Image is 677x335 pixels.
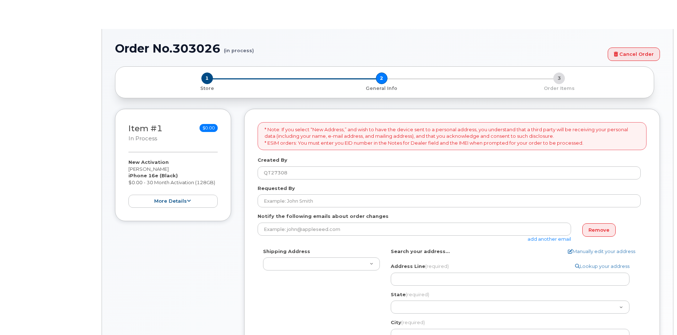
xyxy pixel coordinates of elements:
[582,223,616,237] a: Remove
[128,173,178,178] strong: iPhone 16e (Black)
[124,85,290,92] p: Store
[401,319,425,325] span: (required)
[200,124,218,132] span: $0.00
[128,159,169,165] strong: New Activation
[224,42,254,53] small: (in process)
[528,236,571,242] a: add another email
[258,194,641,207] input: Example: John Smith
[258,185,295,192] label: Requested By
[391,291,429,298] label: State
[608,47,660,61] a: Cancel Order
[425,263,449,269] span: (required)
[391,319,425,326] label: City
[201,73,213,84] span: 1
[258,213,389,220] label: Notify the following emails about order changes
[575,263,629,270] a: Lookup your address
[121,84,293,92] a: 1 Store
[391,263,449,270] label: Address Line
[128,124,163,142] h3: Item #1
[258,223,571,236] input: Example: john@appleseed.com
[568,248,635,255] a: Manually edit your address
[406,291,429,297] span: (required)
[128,135,157,142] small: in process
[115,42,604,55] h1: Order No.303026
[128,195,218,208] button: more details
[391,248,450,255] label: Search your address...
[128,159,218,208] div: [PERSON_NAME] $0.00 - 30 Month Activation (128GB)
[263,248,310,255] label: Shipping Address
[258,157,287,164] label: Created By
[264,126,640,146] p: * Note: If you select “New Address,” and wish to have the device sent to a personal address, you ...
